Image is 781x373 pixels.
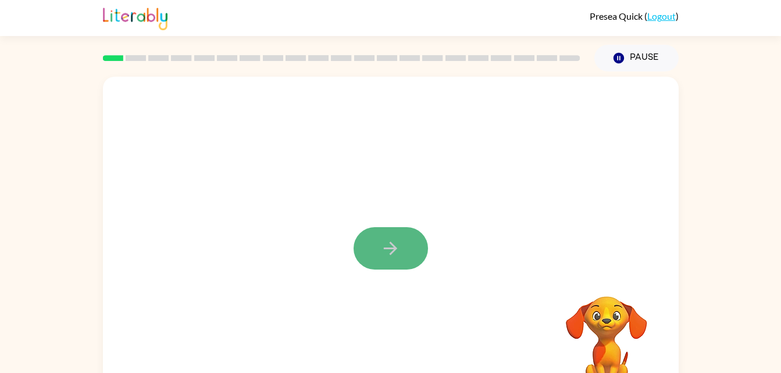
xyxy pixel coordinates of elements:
[594,45,679,71] button: Pause
[590,10,679,21] div: ( )
[103,5,167,30] img: Literably
[647,10,676,21] a: Logout
[590,10,644,21] span: Presea Quick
